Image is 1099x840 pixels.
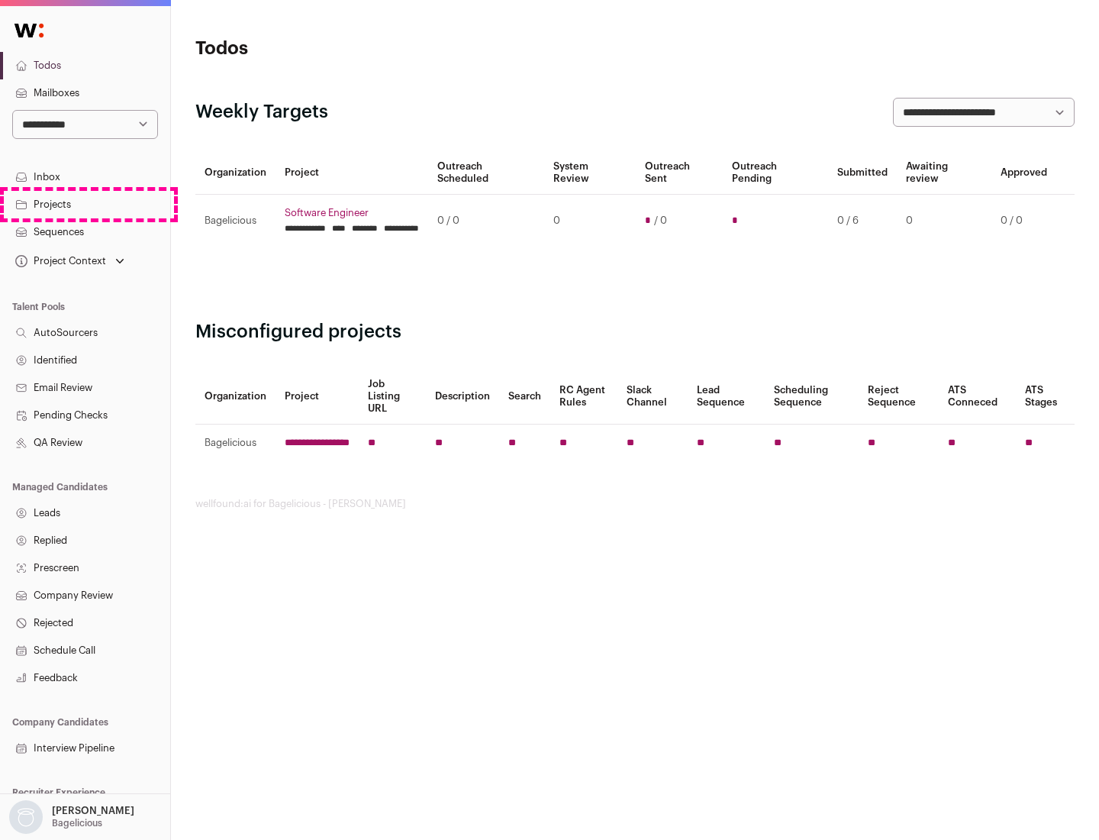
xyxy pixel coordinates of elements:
th: Outreach Scheduled [428,151,544,195]
button: Open dropdown [6,800,137,834]
th: Approved [991,151,1056,195]
th: System Review [544,151,635,195]
th: Description [426,369,499,425]
img: nopic.png [9,800,43,834]
th: Outreach Sent [636,151,724,195]
th: Awaiting review [897,151,991,195]
td: Bagelicious [195,195,276,247]
th: Organization [195,151,276,195]
td: 0 / 0 [991,195,1056,247]
th: Slack Channel [617,369,688,425]
h2: Weekly Targets [195,100,328,124]
td: 0 [897,195,991,247]
td: Bagelicious [195,425,276,462]
span: / 0 [654,215,667,227]
th: Job Listing URL [359,369,426,425]
th: Outreach Pending [723,151,827,195]
p: [PERSON_NAME] [52,805,134,817]
td: 0 / 6 [828,195,897,247]
p: Bagelicious [52,817,102,829]
a: Software Engineer [285,207,419,219]
th: RC Agent Rules [550,369,617,425]
button: Open dropdown [12,250,127,272]
footer: wellfound:ai for Bagelicious - [PERSON_NAME] [195,498,1075,510]
td: 0 / 0 [428,195,544,247]
div: Project Context [12,255,106,267]
th: Organization [195,369,276,425]
th: Submitted [828,151,897,195]
td: 0 [544,195,635,247]
th: Scheduling Sequence [765,369,859,425]
th: Reject Sequence [859,369,939,425]
th: ATS Stages [1016,369,1075,425]
th: ATS Conneced [939,369,1015,425]
img: Wellfound [6,15,52,46]
th: Lead Sequence [688,369,765,425]
th: Project [276,369,359,425]
h2: Misconfigured projects [195,320,1075,344]
th: Search [499,369,550,425]
h1: Todos [195,37,488,61]
th: Project [276,151,428,195]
